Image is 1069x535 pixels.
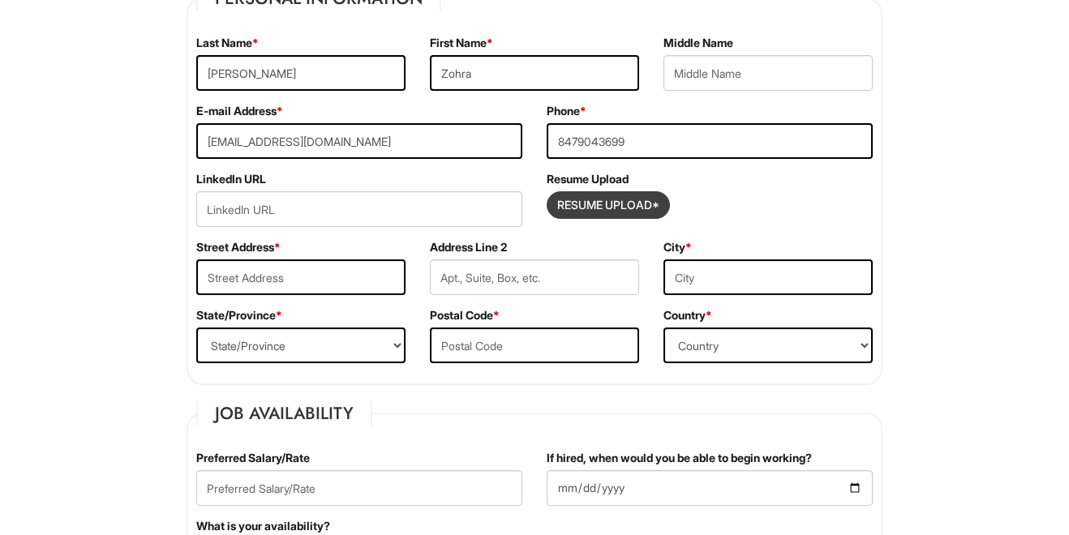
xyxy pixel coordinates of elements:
button: Resume Upload*Resume Upload* [547,191,670,219]
input: Middle Name [663,55,873,91]
label: LinkedIn URL [196,171,266,187]
input: Last Name [196,55,406,91]
select: State/Province [196,327,406,363]
input: Preferred Salary/Rate [196,470,522,506]
label: Country [663,307,712,323]
input: Phone [547,123,873,159]
label: Last Name [196,35,259,51]
input: E-mail Address [196,123,522,159]
input: Street Address [196,259,406,295]
label: Middle Name [663,35,733,51]
input: City [663,259,873,295]
input: Postal Code [430,327,639,363]
legend: Job Availability [196,401,372,426]
input: First Name [430,55,639,91]
label: Street Address [196,239,281,255]
label: First Name [430,35,493,51]
label: Resume Upload [547,171,629,187]
label: City [663,239,692,255]
label: If hired, when would you be able to begin working? [547,450,812,466]
label: E-mail Address [196,103,283,119]
label: Address Line 2 [430,239,507,255]
label: Phone [547,103,586,119]
label: Postal Code [430,307,500,323]
label: Preferred Salary/Rate [196,450,310,466]
input: LinkedIn URL [196,191,522,227]
label: State/Province [196,307,282,323]
input: Apt., Suite, Box, etc. [430,259,639,295]
select: Country [663,327,873,363]
label: What is your availability? [196,518,330,534]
